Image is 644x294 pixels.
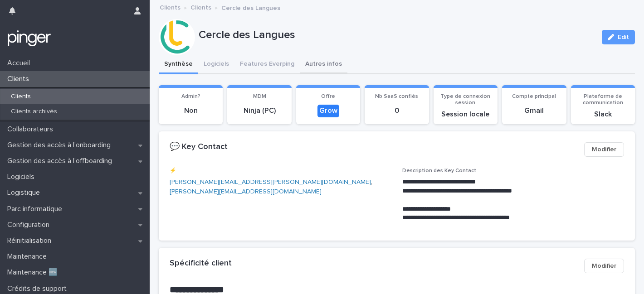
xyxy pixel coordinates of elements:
span: Admin? [181,94,200,99]
p: Collaborateurs [4,125,60,134]
p: Gmail [507,106,561,115]
button: Modifier [584,142,624,157]
h2: 💬 Key Contact [170,142,228,152]
span: Description des Key Contact [402,168,476,174]
p: Clients archivés [4,108,64,116]
p: Gestion des accès à l’onboarding [4,141,118,149]
span: Nb SaaS confiés [375,94,418,99]
button: Synthèse [159,55,198,74]
p: Clients [4,93,38,101]
p: Gestion des accès à l’offboarding [4,157,119,165]
p: Maintenance [4,252,54,261]
span: Type de connexion session [440,94,490,106]
p: Cercle des Langues [221,2,280,12]
a: Clients [160,2,181,12]
h2: Spécificité client [170,259,232,269]
p: Accueil [4,59,37,67]
a: [PERSON_NAME][EMAIL_ADDRESS][PERSON_NAME][DOMAIN_NAME] [170,179,371,185]
button: Logiciels [198,55,234,74]
p: Logistique [4,188,47,197]
p: Maintenance 🆕 [4,268,65,277]
p: Logiciels [4,173,42,181]
button: Autres infos [300,55,347,74]
p: 0 [370,106,423,115]
button: Features Everping [234,55,300,74]
span: ⚡️ [170,168,176,174]
p: Cercle des Langues [199,29,595,42]
p: Crédits de support [4,284,74,293]
span: Plateforme de communication [583,94,623,106]
p: Non [164,106,217,115]
p: Slack [576,110,629,119]
span: Modifier [592,145,616,154]
p: , [170,178,391,197]
button: Modifier [584,259,624,273]
p: Parc informatique [4,205,69,213]
p: Configuration [4,221,57,229]
p: Réinitialisation [4,236,59,245]
img: mTgBEunGTSyRkCgitkcU [7,29,51,48]
span: Modifier [592,261,616,270]
span: Compte principal [512,94,556,99]
p: Clients [4,75,36,83]
div: Grow [317,105,339,117]
span: MDM [253,94,266,99]
p: Ninja (PC) [233,106,286,115]
button: Edit [602,30,635,44]
p: Session locale [439,110,492,119]
a: Clients [190,2,211,12]
span: Edit [618,34,629,40]
a: [PERSON_NAME][EMAIL_ADDRESS][DOMAIN_NAME] [170,188,322,195]
span: Offre [321,94,335,99]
